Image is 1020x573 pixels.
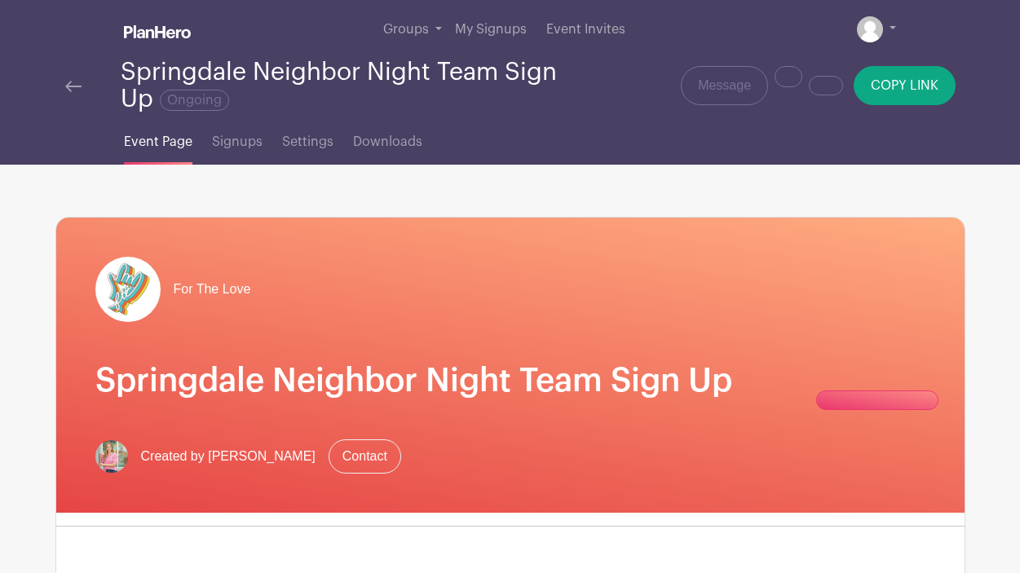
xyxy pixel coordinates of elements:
[698,76,751,95] span: Message
[95,257,161,322] img: pageload-spinner.gif
[95,440,128,473] img: 2x2%20headshot.png
[174,280,251,299] span: For The Love
[383,23,429,36] span: Groups
[353,132,422,152] span: Downloads
[854,66,956,105] button: COPY LINK
[681,66,768,105] a: Message
[353,112,422,165] a: Downloads
[121,59,563,112] div: Springdale Neighbor Night Team Sign Up
[124,112,192,165] a: Event Page
[871,79,938,92] span: COPY LINK
[282,132,333,152] span: Settings
[212,112,263,165] a: Signups
[546,23,625,36] span: Event Invites
[65,81,82,92] img: back-arrow-29a5d9b10d5bd6ae65dc969a981735edf675c4d7a1fe02e03b50dbd4ba3cdb55.svg
[124,132,192,152] span: Event Page
[282,112,333,165] a: Settings
[141,447,316,466] span: Created by [PERSON_NAME]
[124,25,191,38] img: logo_white-6c42ec7e38ccf1d336a20a19083b03d10ae64f83f12c07503d8b9e83406b4c7d.svg
[95,361,925,400] h1: Springdale Neighbor Night Team Sign Up
[329,439,401,474] a: Contact
[212,132,263,152] span: Signups
[160,90,229,111] span: Ongoing
[857,16,883,42] img: default-ce2991bfa6775e67f084385cd625a349d9dcbb7a52a09fb2fda1e96e2d18dcdb.png
[455,23,527,36] span: My Signups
